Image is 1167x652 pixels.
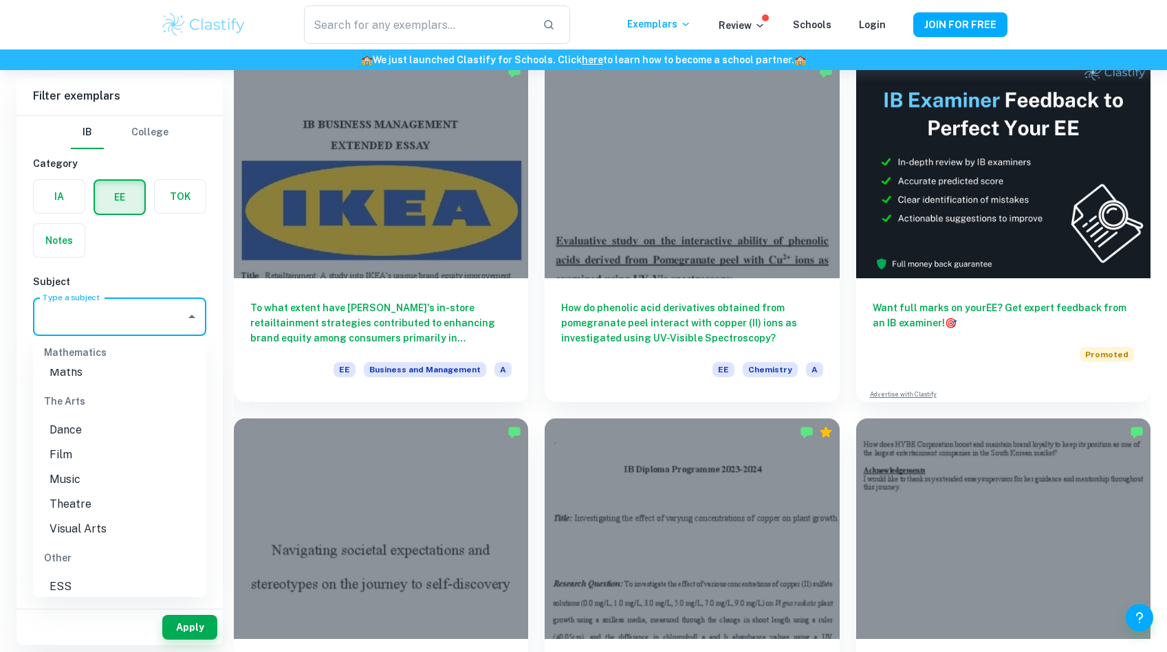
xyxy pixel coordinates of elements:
button: JOIN FOR FREE [913,12,1007,37]
li: ESS [33,574,206,599]
button: TOK [155,180,206,213]
span: A [494,362,512,377]
li: Theatre [33,492,206,517]
p: Review [719,18,765,33]
div: Mathematics [33,336,206,369]
button: EE [95,181,144,214]
img: Marked [800,425,814,439]
div: The Arts [33,385,206,418]
button: IB [71,116,104,149]
img: Marked [508,65,521,78]
a: Advertise with Clastify [870,390,937,399]
a: To what extent have [PERSON_NAME]'s in-store retailtainment strategies contributed to enhancing b... [234,58,528,402]
h6: Want full marks on your EE ? Get expert feedback from an IB examiner! [873,300,1134,330]
div: Premium [819,425,833,439]
label: Type a subject [43,291,100,303]
li: Dance [33,418,206,442]
button: Help and Feedback [1126,604,1153,631]
h6: How do phenolic acid derivatives obtained from pomegranate peel interact with copper (II) ions as... [561,300,822,346]
div: Filter type choice [71,116,168,149]
img: Marked [1130,425,1144,439]
h6: To what extent have [PERSON_NAME]'s in-store retailtainment strategies contributed to enhancing b... [250,300,512,346]
span: 🏫 [361,54,373,65]
div: Other [33,541,206,574]
button: Close [182,307,201,326]
img: Thumbnail [856,58,1150,278]
li: Film [33,442,206,467]
img: Marked [819,65,833,78]
span: Chemistry [743,362,798,377]
a: Login [859,19,886,30]
span: Promoted [1080,347,1134,362]
img: Clastify logo [160,11,248,38]
h6: Subject [33,274,206,289]
img: Marked [508,425,521,439]
span: EE [334,362,356,377]
li: Maths [33,360,206,385]
span: EE [712,362,734,377]
p: Exemplars [627,16,691,32]
a: Schools [793,19,831,30]
button: College [131,116,168,149]
h6: We just launched Clastify for Schools. Click to learn how to become a school partner. [3,52,1164,67]
button: IA [34,180,85,213]
span: 🎯 [945,317,957,328]
span: 🏫 [794,54,806,65]
button: Notes [34,224,85,257]
h6: Filter exemplars [17,77,223,115]
li: Visual Arts [33,517,206,541]
button: Apply [162,615,217,640]
a: How do phenolic acid derivatives obtained from pomegranate peel interact with copper (II) ions as... [545,58,839,402]
span: Business and Management [364,362,486,377]
span: A [806,362,823,377]
a: Want full marks on yourEE? Get expert feedback from an IB examiner!PromotedAdvertise with Clastify [856,58,1150,402]
input: Search for any exemplars... [304,5,531,44]
h6: Category [33,156,206,171]
li: Music [33,467,206,492]
a: here [582,54,603,65]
